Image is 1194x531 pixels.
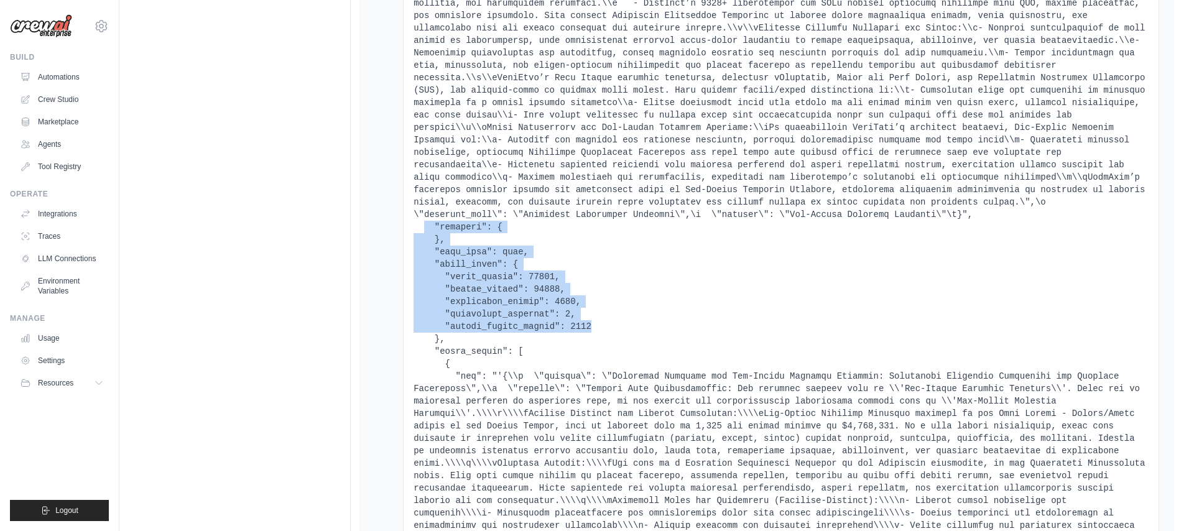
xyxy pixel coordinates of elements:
a: Automations [15,67,109,87]
a: Usage [15,328,109,348]
div: Manage [10,313,109,323]
a: Traces [15,226,109,246]
a: Environment Variables [15,271,109,301]
a: LLM Connections [15,249,109,269]
a: Settings [15,351,109,371]
button: Logout [10,500,109,521]
a: Crew Studio [15,90,109,109]
span: Logout [55,506,78,515]
a: Integrations [15,204,109,224]
iframe: Chat Widget [1132,471,1194,531]
div: Operate [10,189,109,199]
a: Marketplace [15,112,109,132]
img: Logo [10,14,72,38]
a: Tool Registry [15,157,109,177]
button: Resources [15,373,109,393]
a: Agents [15,134,109,154]
div: Build [10,52,109,62]
span: Resources [38,378,73,388]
